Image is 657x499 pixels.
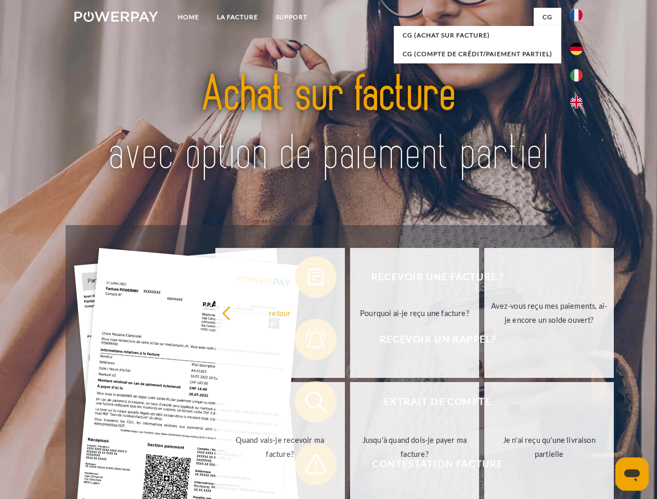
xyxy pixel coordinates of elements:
[74,11,158,22] img: logo-powerpay-white.svg
[222,433,339,461] div: Quand vais-je recevoir ma facture?
[394,26,561,45] a: CG (achat sur facture)
[394,45,561,63] a: CG (Compte de crédit/paiement partiel)
[615,457,649,491] iframe: Bouton de lancement de la fenêtre de messagerie
[356,306,473,320] div: Pourquoi ai-je reçu une facture?
[570,9,583,21] img: fr
[534,8,561,27] a: CG
[484,248,614,378] a: Avez-vous reçu mes paiements, ai-je encore un solde ouvert?
[356,433,473,461] div: Jusqu'à quand dois-je payer ma facture?
[169,8,208,27] a: Home
[222,306,339,320] div: retour
[570,43,583,55] img: de
[267,8,316,27] a: Support
[491,433,608,461] div: Je n'ai reçu qu'une livraison partielle
[491,299,608,327] div: Avez-vous reçu mes paiements, ai-je encore un solde ouvert?
[99,50,558,199] img: title-powerpay_fr.svg
[570,96,583,109] img: en
[570,69,583,82] img: it
[208,8,267,27] a: LA FACTURE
